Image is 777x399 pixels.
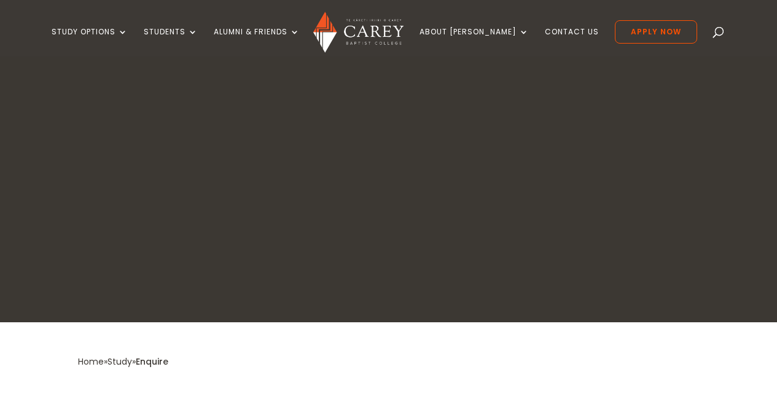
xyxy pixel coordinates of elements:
[420,28,529,56] a: About [PERSON_NAME]
[107,355,132,368] a: Study
[78,355,168,368] span: » »
[136,355,168,368] span: Enquire
[144,28,198,56] a: Students
[313,12,404,53] img: Carey Baptist College
[545,28,599,56] a: Contact Us
[52,28,128,56] a: Study Options
[78,355,104,368] a: Home
[615,20,697,44] a: Apply Now
[214,28,300,56] a: Alumni & Friends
